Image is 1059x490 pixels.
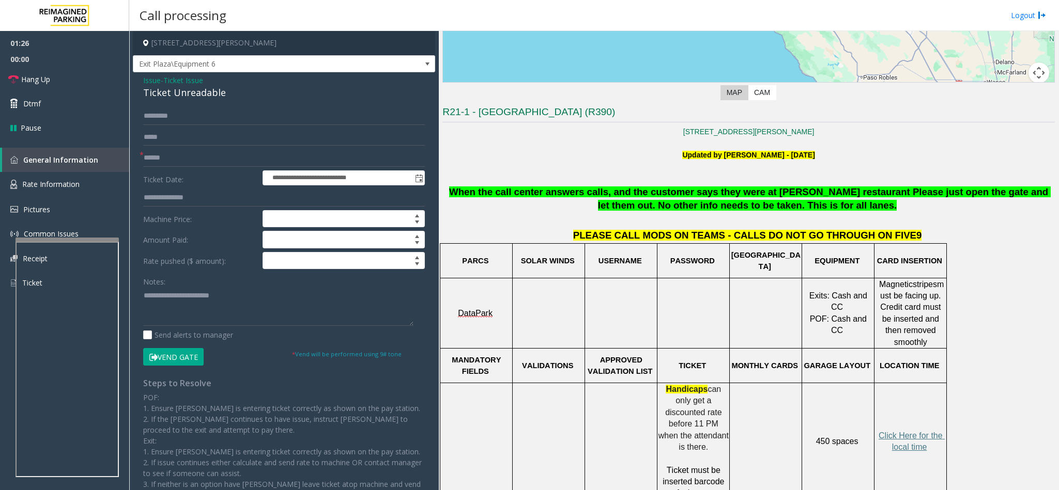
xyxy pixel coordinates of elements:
b: Updated by [PERSON_NAME] - [DATE] [682,151,815,159]
span: APPROVED VALIDATION LIST [588,356,652,375]
h3: R21-1 - [GEOGRAPHIC_DATA] (R390) [442,105,1055,122]
span: 450 spaces [816,437,858,446]
button: Vend Gate [143,348,204,366]
h4: Steps to Resolve [143,378,425,388]
span: Decrease value [410,219,424,227]
span: Common Issues [24,229,79,239]
span: POF: Cash and CC [810,314,869,335]
img: logout [1038,10,1046,21]
span: must be facing up. Credit card must be inserted and then removed smoothly [880,280,944,346]
span: MONTHLY CARDS [731,361,798,370]
span: USERNAME [598,257,642,265]
div: Ticket Unreadable [143,86,425,100]
label: Notes: [143,273,165,287]
span: SOLAR WINDS [521,257,575,265]
span: Increase value [410,231,424,240]
span: Toggle popup [413,171,424,185]
label: Rate pushed ($ amount): [141,252,260,270]
span: PASSWORD [670,257,715,265]
span: Rate Information [22,179,80,189]
span: When the call center answers calls, and the customer says they were at [PERSON_NAME] restaurant P... [449,186,1051,211]
img: 'icon' [10,278,17,288]
span: - [161,75,203,85]
span: Magnetic [879,280,913,289]
span: EQUIPMENT [815,257,860,265]
label: Machine Price: [141,210,260,228]
span: can only get a discounted rate before 11 PM when the attendant is there. [658,385,731,451]
span: Decrease value [410,261,424,269]
span: CARD INSERTION [877,257,942,265]
span: MANDATORY FIELDS [452,356,503,375]
span: Issue [143,75,161,86]
label: Amount Paid: [141,231,260,248]
span: PLEASE CALL MODS ON TEAMS - CALLS DO NOT GO THROUGH ON FIVE9 [573,230,922,241]
span: Ticket Issue [163,75,203,86]
a: Open this area in Google Maps (opens a new window) [446,82,480,96]
label: CAM [748,85,776,100]
span: Increase value [410,252,424,261]
a: [STREET_ADDRESS][PERSON_NAME] [683,128,815,136]
span: VALIDATIONS [522,361,573,370]
span: stripes [913,280,937,289]
a: Click Here for the local time [879,432,945,451]
label: Send alerts to manager [143,329,233,340]
span: TICKET [679,361,706,370]
span: Pictures [23,204,50,214]
small: Vend will be performed using 9# tone [292,350,402,358]
img: 'icon' [10,255,18,262]
a: Logout [1011,10,1046,21]
span: Pause [21,122,41,133]
span: LOCATION TIME [880,361,940,370]
span: Increase value [410,211,424,219]
h4: [STREET_ADDRESS][PERSON_NAME] [133,31,435,55]
h3: Call processing [134,3,232,28]
span: PARCS [462,257,488,265]
img: 'icon' [10,180,17,189]
img: 'icon' [10,206,18,213]
span: Hang Up [21,74,50,85]
button: Map camera controls [1029,62,1049,83]
img: 'icon' [10,230,19,238]
img: 'icon' [10,156,18,164]
span: Decrease value [410,240,424,248]
span: DataPark [458,309,493,318]
img: Google [446,82,480,96]
span: Click Here for the local time [879,431,945,451]
a: General Information [2,148,129,172]
span: Dtmf [23,98,41,109]
label: Ticket Date: [141,170,260,186]
span: Exits: Cash and CC [809,291,870,311]
span: [GEOGRAPHIC_DATA] [731,251,801,271]
span: General Information [23,155,98,165]
label: Map [720,85,748,100]
span: Exit Plaza\Equipment 6 [133,56,375,72]
span: Handicaps [666,385,708,393]
span: GARAGE LAYOUT [804,361,870,370]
